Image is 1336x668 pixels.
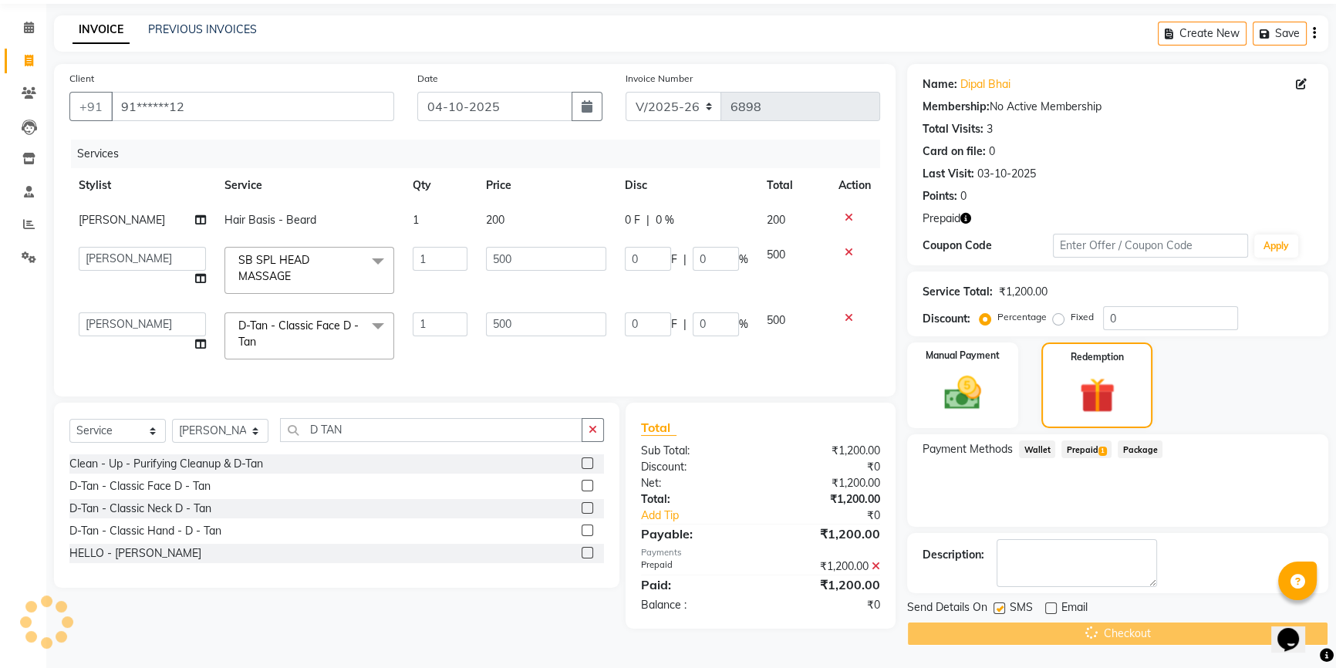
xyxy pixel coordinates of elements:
[1061,440,1112,458] span: Prepaid
[1061,599,1088,619] span: Email
[73,16,130,44] a: INVOICE
[626,72,693,86] label: Invoice Number
[989,143,995,160] div: 0
[761,597,892,613] div: ₹0
[761,558,892,575] div: ₹1,200.00
[767,213,785,227] span: 200
[111,92,394,121] input: Search by Name/Mobile/Email/Code
[1253,22,1307,46] button: Save
[1271,606,1321,653] iframe: chat widget
[923,121,983,137] div: Total Visits:
[923,547,984,563] div: Description:
[641,546,881,559] div: Payments
[215,168,403,203] th: Service
[1071,310,1094,324] label: Fixed
[923,441,1013,457] span: Payment Methods
[629,491,761,508] div: Total:
[960,76,1010,93] a: Dipal Bhai
[1071,350,1124,364] label: Redemption
[69,545,201,562] div: HELLO - [PERSON_NAME]
[69,456,263,472] div: Clean - Up - Purifying Cleanup & D-Tan
[761,475,892,491] div: ₹1,200.00
[629,459,761,475] div: Discount:
[1053,234,1248,258] input: Enter Offer / Coupon Code
[960,188,967,204] div: 0
[69,478,211,494] div: D-Tan - Classic Face D - Tan
[224,213,316,227] span: Hair Basis - Beard
[923,166,974,182] div: Last Visit:
[79,213,165,227] span: [PERSON_NAME]
[629,597,761,613] div: Balance :
[69,523,221,539] div: D-Tan - Classic Hand - D - Tan
[238,319,359,349] span: D-Tan - Classic Face D - Tan
[987,121,993,137] div: 3
[625,212,640,228] span: 0 F
[767,248,785,261] span: 500
[761,491,892,508] div: ₹1,200.00
[71,140,892,168] div: Services
[291,269,298,283] a: x
[629,508,783,524] a: Add Tip
[1068,373,1126,417] img: _gift.svg
[646,212,649,228] span: |
[629,443,761,459] div: Sub Total:
[69,168,215,203] th: Stylist
[629,558,761,575] div: Prepaid
[671,251,677,268] span: F
[641,420,676,436] span: Total
[417,72,438,86] label: Date
[656,212,674,228] span: 0 %
[683,316,687,332] span: |
[1254,234,1298,258] button: Apply
[923,211,960,227] span: Prepaid
[403,168,477,203] th: Qty
[69,72,94,86] label: Client
[923,284,993,300] div: Service Total:
[69,92,113,121] button: +91
[683,251,687,268] span: |
[923,99,990,115] div: Membership:
[616,168,757,203] th: Disc
[238,253,309,283] span: SB SPL HEAD MASSAGE
[1158,22,1247,46] button: Create New
[256,335,263,349] a: x
[829,168,880,203] th: Action
[629,525,761,543] div: Payable:
[977,166,1036,182] div: 03-10-2025
[923,76,957,93] div: Name:
[1019,440,1055,458] span: Wallet
[757,168,829,203] th: Total
[761,575,892,594] div: ₹1,200.00
[782,508,892,524] div: ₹0
[739,316,748,332] span: %
[148,22,257,36] a: PREVIOUS INVOICES
[1118,440,1162,458] span: Package
[671,316,677,332] span: F
[926,349,1000,363] label: Manual Payment
[923,311,970,327] div: Discount:
[761,443,892,459] div: ₹1,200.00
[486,213,504,227] span: 200
[629,475,761,491] div: Net:
[907,599,987,619] span: Send Details On
[767,313,785,327] span: 500
[629,575,761,594] div: Paid:
[739,251,748,268] span: %
[761,525,892,543] div: ₹1,200.00
[923,99,1313,115] div: No Active Membership
[933,372,993,414] img: _cash.svg
[997,310,1047,324] label: Percentage
[923,188,957,204] div: Points:
[999,284,1048,300] div: ₹1,200.00
[1098,447,1107,456] span: 1
[280,418,582,442] input: Search or Scan
[1010,599,1033,619] span: SMS
[477,168,616,203] th: Price
[413,213,419,227] span: 1
[761,459,892,475] div: ₹0
[69,501,211,517] div: D-Tan - Classic Neck D - Tan
[923,238,1053,254] div: Coupon Code
[923,143,986,160] div: Card on file:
